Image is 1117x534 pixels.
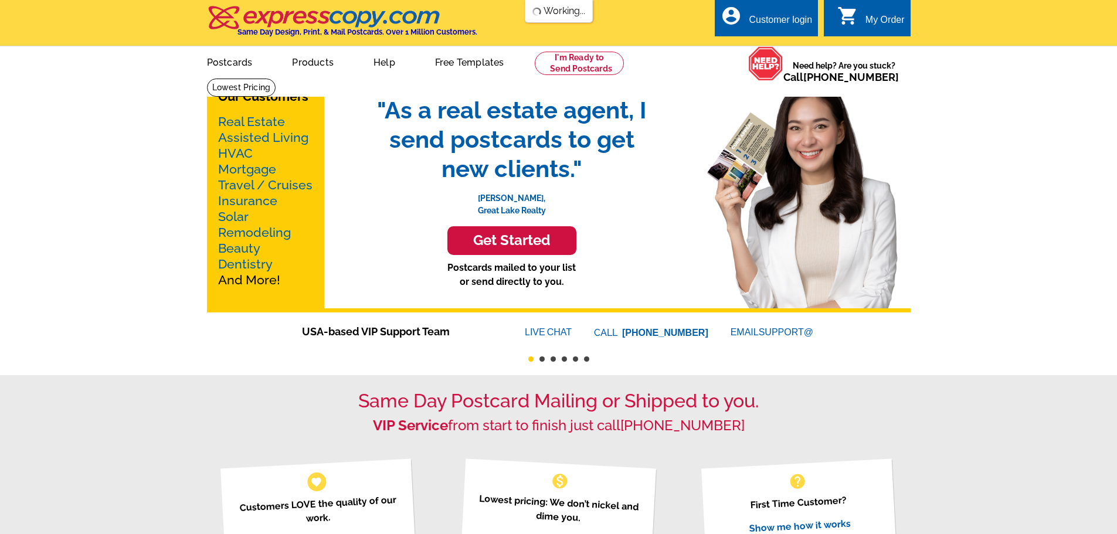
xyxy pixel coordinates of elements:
[731,327,815,337] a: EMAILSUPPORT@
[716,491,881,514] p: First Time Customer?
[218,241,260,256] a: Beauty
[235,492,401,529] p: Customers LOVE the quality of our work.
[622,328,708,338] a: [PHONE_NUMBER]
[803,71,899,83] a: [PHONE_NUMBER]
[528,356,534,362] button: 1 of 6
[237,28,477,36] h4: Same Day Design, Print, & Mail Postcards. Over 1 Million Customers.
[207,14,477,36] a: Same Day Design, Print, & Mail Postcards. Over 1 Million Customers.
[749,518,851,534] a: Show me how it works
[218,193,277,208] a: Insurance
[584,356,589,362] button: 6 of 6
[207,417,911,434] h2: from start to finish just call
[573,356,578,362] button: 5 of 6
[748,46,783,81] img: help
[365,261,658,289] p: Postcards mailed to your list or send directly to you.
[218,146,253,161] a: HVAC
[721,13,812,28] a: account_circle Customer login
[525,327,572,337] a: LIVECHAT
[218,178,313,192] a: Travel / Cruises
[218,114,313,288] p: And More!
[355,47,414,75] a: Help
[188,47,271,75] a: Postcards
[218,209,249,224] a: Solar
[749,15,812,31] div: Customer login
[539,356,545,362] button: 2 of 6
[551,472,569,491] span: monetization_on
[365,96,658,183] span: "As a real estate agent, I send postcards to get new clients."
[788,472,807,491] span: help
[783,71,899,83] span: Call
[416,47,523,75] a: Free Templates
[365,226,658,255] a: Get Started
[218,225,291,240] a: Remodeling
[462,232,562,249] h3: Get Started
[273,47,352,75] a: Products
[310,475,322,488] span: favorite
[783,60,905,83] span: Need help? Are you stuck?
[721,5,742,26] i: account_circle
[525,325,547,339] font: LIVE
[365,183,658,217] p: [PERSON_NAME], Great Lake Realty
[837,13,905,28] a: shopping_cart My Order
[865,15,905,31] div: My Order
[373,417,448,434] strong: VIP Service
[620,417,745,434] a: [PHONE_NUMBER]
[594,326,619,340] font: CALL
[551,356,556,362] button: 3 of 6
[218,130,308,145] a: Assisted Living
[532,7,541,16] img: loading...
[302,324,490,339] span: USA-based VIP Support Team
[218,162,276,176] a: Mortgage
[562,356,567,362] button: 4 of 6
[759,325,815,339] font: SUPPORT@
[837,5,858,26] i: shopping_cart
[218,114,285,129] a: Real Estate
[476,491,641,528] p: Lowest pricing: We don’t nickel and dime you.
[218,257,273,271] a: Dentistry
[207,390,911,412] h1: Same Day Postcard Mailing or Shipped to you.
